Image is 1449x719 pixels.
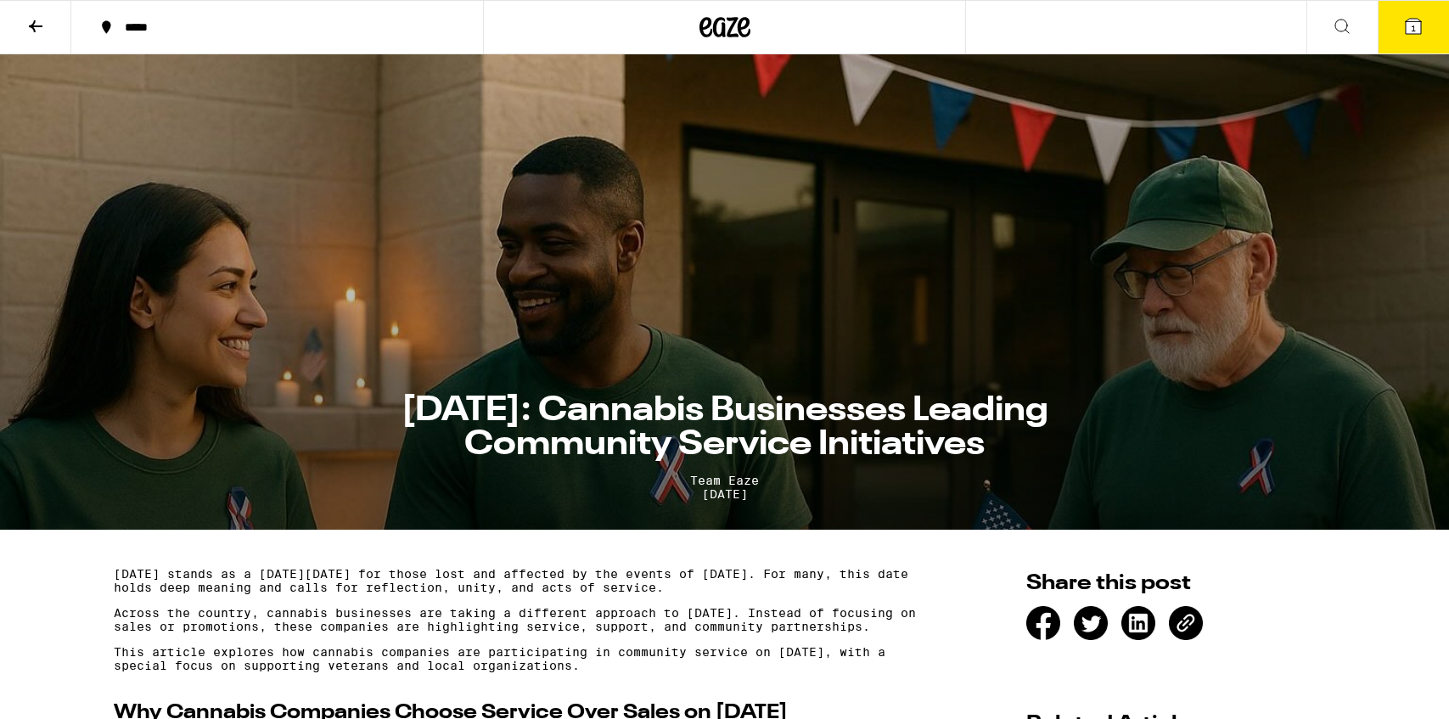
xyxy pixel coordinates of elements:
[1411,23,1416,33] span: 1
[1026,573,1311,594] h2: Share this post
[1378,1,1449,53] button: 1
[114,567,938,594] p: [DATE] stands as a [DATE][DATE] for those lost and affected by the events of [DATE]. For many, th...
[300,394,1149,462] h1: [DATE]: Cannabis Businesses Leading Community Service Initiatives
[114,645,938,672] p: This article explores how cannabis companies are participating in community service on [DATE], wi...
[114,606,938,633] p: Across the country, cannabis businesses are taking a different approach to [DATE]. Instead of foc...
[1169,606,1203,640] div: [URL][DOMAIN_NAME]
[300,487,1149,501] span: [DATE]
[300,474,1149,487] span: Team Eaze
